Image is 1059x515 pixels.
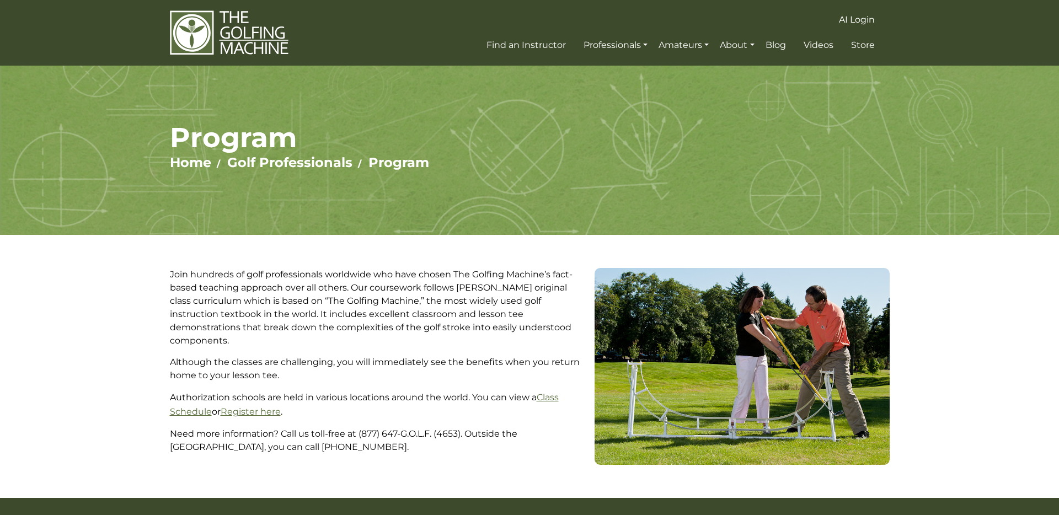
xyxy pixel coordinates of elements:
p: Authorization schools are held in various locations around the world. You can view a or . [170,390,586,419]
a: About [717,35,757,55]
p: Join hundreds of golf professionals worldwide who have chosen The Golfing Machine’s fact-based te... [170,268,586,347]
a: Register here [221,406,281,417]
img: The Golfing Machine [170,10,288,56]
a: Program [368,154,429,170]
a: Store [848,35,878,55]
span: Store [851,40,875,50]
a: Find an Instructor [484,35,569,55]
span: Blog [766,40,786,50]
a: Home [170,154,211,170]
h1: Program [170,121,890,154]
a: Golf Professionals [227,154,352,170]
a: Amateurs [656,35,712,55]
a: AI Login [836,10,878,30]
p: Need more information? Call us toll-free at (877) 647-G.O.L.F. (4653). Outside the [GEOGRAPHIC_DA... [170,427,586,454]
span: Find an Instructor [486,40,566,50]
span: AI Login [839,14,875,25]
span: Videos [804,40,833,50]
a: Videos [801,35,836,55]
a: Professionals [581,35,650,55]
a: Class Schedule [170,392,559,417]
a: Blog [763,35,789,55]
p: Although the classes are challenging, you will immediately see the benefits when you return home ... [170,356,586,382]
